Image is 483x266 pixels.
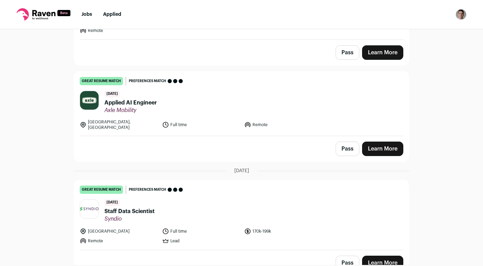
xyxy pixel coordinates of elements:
img: 12239290-medium_jpg [456,9,467,20]
li: [GEOGRAPHIC_DATA] [80,228,158,235]
span: Preferences match [129,186,166,193]
li: Remote [244,119,323,130]
li: Full time [162,228,240,235]
a: Applied [103,12,121,17]
span: [DATE] [104,91,120,97]
button: Open dropdown [456,9,467,20]
button: Pass [336,142,359,156]
div: great resume match [80,77,123,85]
img: 317966e49cb584df873cd5f29c7d167f491c7d1192895415113d79d93494061b [80,207,99,211]
a: great resume match Preferences match [DATE] Applied AI Engineer Axle Mobility [GEOGRAPHIC_DATA], ... [74,71,409,136]
span: Staff Data Scientist [104,207,155,215]
a: great resume match Preferences match [DATE] Staff Data Scientist Syndio [GEOGRAPHIC_DATA] Full ti... [74,180,409,250]
li: Full time [162,119,240,130]
img: 9f2e48d26bc0102a584725612273b3a444e36b7594858c3c5e2e118535537167.jpg [80,91,99,110]
li: Lead [162,237,240,244]
a: Learn More [362,142,403,156]
span: Preferences match [129,78,166,85]
li: 170k-199k [244,228,323,235]
span: Axle Mobility [104,107,157,114]
span: Applied AI Engineer [104,99,157,107]
li: [GEOGRAPHIC_DATA], [GEOGRAPHIC_DATA] [80,119,158,130]
span: Syndio [104,215,155,222]
li: Remote [80,237,158,244]
span: [DATE] [104,199,120,206]
a: Jobs [81,12,92,17]
div: great resume match [80,186,123,194]
span: [DATE] [234,167,249,174]
li: Remote [80,27,158,34]
a: Learn More [362,45,403,60]
button: Pass [336,45,359,60]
